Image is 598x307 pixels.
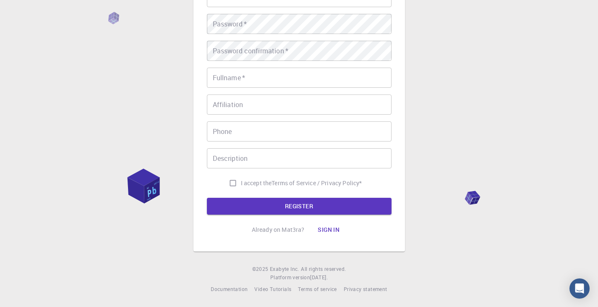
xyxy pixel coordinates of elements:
span: Platform version [270,273,310,282]
div: Open Intercom Messenger [569,278,590,299]
button: Sign in [311,221,346,238]
span: Privacy statement [344,286,387,292]
span: I accept the [241,179,272,187]
button: REGISTER [207,198,392,215]
span: Terms of service [298,286,337,292]
a: Privacy statement [344,285,387,294]
a: Terms of Service / Privacy Policy* [272,179,362,187]
span: Video Tutorials [254,286,291,292]
a: Exabyte Inc. [270,265,299,273]
p: Terms of Service / Privacy Policy * [272,179,362,187]
span: All rights reserved. [301,265,346,273]
span: Documentation [211,286,248,292]
a: [DATE]. [310,273,328,282]
a: Terms of service [298,285,337,294]
span: Exabyte Inc. [270,265,299,272]
span: © 2025 [252,265,270,273]
span: [DATE] . [310,274,328,281]
p: Already on Mat3ra? [252,226,305,234]
a: Documentation [211,285,248,294]
a: Video Tutorials [254,285,291,294]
